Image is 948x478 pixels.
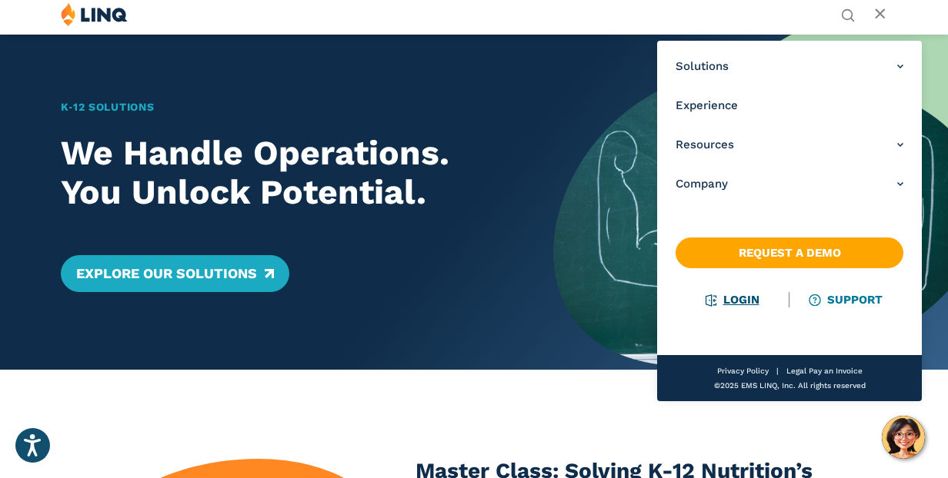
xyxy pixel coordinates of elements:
a: Privacy Policy [716,367,768,375]
a: Solutions [676,58,903,75]
img: LINQ | K‑12 Software [61,2,128,26]
span: ©2025 EMS LINQ, Inc. All rights reserved [713,381,865,390]
nav: Primary Navigation [657,41,922,401]
button: Open Search Bar [841,7,855,21]
h2: We Handle Operations. You Unlock Potential. [61,134,515,212]
a: Experience [676,98,903,114]
a: Explore Our Solutions [61,255,289,292]
nav: Utility Navigation [841,2,855,21]
a: Legal [786,367,806,375]
a: Support [810,293,883,307]
a: Resources [676,137,903,153]
h1: K‑12 Solutions [61,99,515,115]
a: Login [706,293,759,307]
button: Hello, have a question? Let’s chat. [882,416,925,459]
span: Solutions [676,58,729,75]
span: Resources [676,137,734,153]
a: Company [676,176,903,192]
button: Open Main Menu [874,6,887,23]
a: Request a Demo [676,237,903,268]
a: Pay an Invoice [808,367,862,375]
img: Home Banner [553,34,948,370]
span: Experience [676,98,738,114]
span: Company [676,176,728,192]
